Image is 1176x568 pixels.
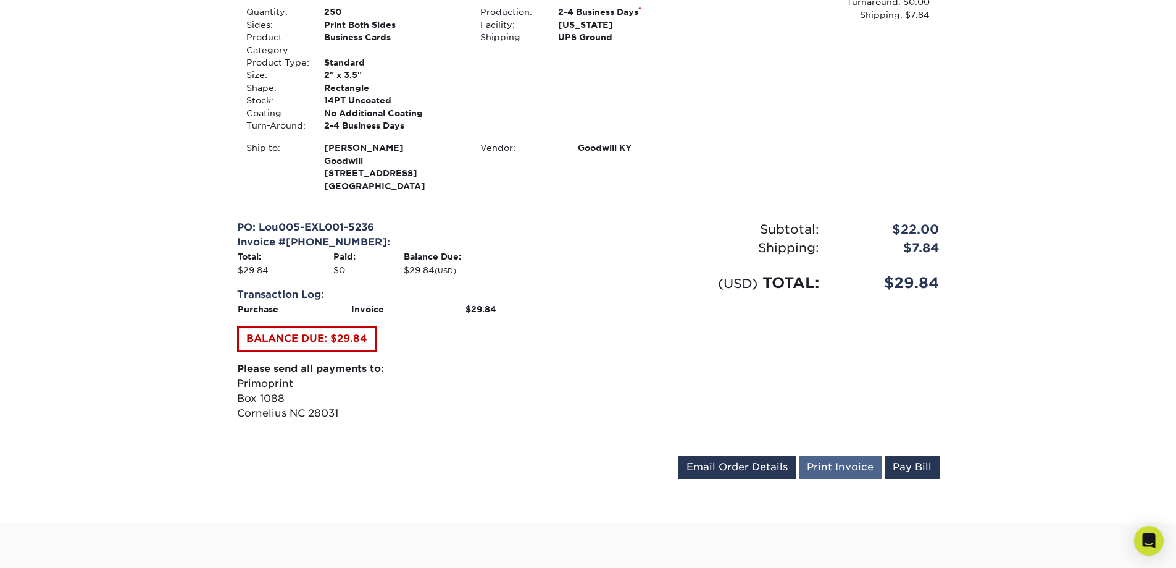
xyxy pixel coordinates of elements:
div: Ship to: [237,142,315,192]
small: (USD) [435,267,456,275]
td: $29.84 [237,263,333,277]
div: No Additional Coating [315,107,471,119]
th: Balance Due: [403,250,579,263]
div: $22.00 [828,220,949,239]
div: Stock: [237,94,315,106]
div: Goodwill KY [569,142,705,154]
th: Total: [237,250,333,263]
span: [PERSON_NAME] [324,142,462,154]
div: Quantity: [237,6,315,18]
div: Subtotal: [588,220,828,239]
div: Sides: [237,19,315,31]
div: [US_STATE] [549,19,705,31]
div: 14PT Uncoated [315,94,471,106]
div: Coating: [237,107,315,119]
div: 250 [315,6,471,18]
a: Pay Bill [885,456,940,479]
div: Product Type: [237,56,315,69]
div: 2-4 Business Days [549,6,705,18]
div: UPS Ground [549,31,705,43]
iframe: Google Customer Reviews [3,530,105,564]
a: BALANCE DUE: $29.84 [237,326,377,352]
strong: Invoice [351,304,384,314]
p: Primoprint Box 1088 Cornelius NC 28031 [237,362,579,421]
td: $29.84 [403,263,579,277]
div: Standard [315,56,471,69]
div: Transaction Log: [237,287,579,302]
a: Print Invoice [799,456,882,479]
small: (USD) [718,276,757,291]
div: Shipping: [588,239,828,257]
div: Product Category: [237,31,315,56]
div: Production: [471,6,549,18]
strong: $29.84 [465,304,496,314]
div: PO: Lou005-EXL001-5236 [237,220,579,235]
div: Size: [237,69,315,81]
div: Rectangle [315,82,471,94]
div: 2" x 3.5" [315,69,471,81]
strong: Purchase [238,304,278,314]
div: Turn-Around: [237,119,315,132]
div: Facility: [471,19,549,31]
span: [STREET_ADDRESS] [324,167,462,179]
th: Paid: [333,250,403,263]
strong: Please send all payments to: [237,363,384,375]
div: Shipping: [471,31,549,43]
td: $0 [333,263,403,277]
div: $7.84 [828,239,949,257]
div: $29.84 [828,272,949,294]
div: Shape: [237,82,315,94]
div: Open Intercom Messenger [1134,526,1164,556]
span: Goodwill [324,155,462,167]
div: Invoice #[PHONE_NUMBER]: [237,235,579,250]
div: Vendor: [471,142,569,154]
strong: [GEOGRAPHIC_DATA] [324,142,462,190]
span: TOTAL: [762,274,819,292]
div: 2-4 Business Days [315,119,471,132]
div: Print Both Sides [315,19,471,31]
div: Business Cards [315,31,471,56]
a: Email Order Details [678,456,796,479]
